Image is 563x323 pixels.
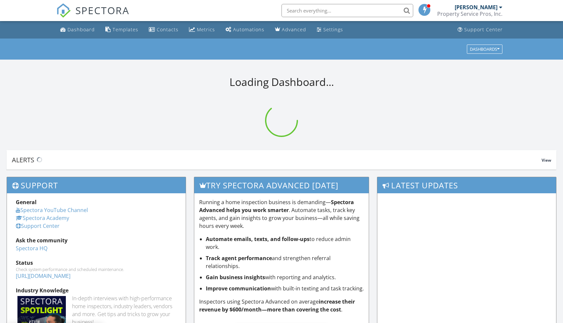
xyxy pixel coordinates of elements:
[199,298,364,313] p: Inspectors using Spectora Advanced on average .
[16,245,47,252] a: Spectora HQ
[56,9,129,23] a: SPECTORA
[7,177,186,193] h3: Support
[199,298,355,313] strong: increase their revenue by $600/month—more than covering the cost
[206,274,265,281] strong: Gain business insights
[16,214,69,222] a: Spectora Academy
[75,3,129,17] span: SPECTORA
[233,26,264,33] div: Automations
[470,47,499,51] div: Dashboards
[323,26,343,33] div: Settings
[314,24,346,36] a: Settings
[58,24,97,36] a: Dashboard
[455,4,497,11] div: [PERSON_NAME]
[542,157,551,163] span: View
[16,259,177,267] div: Status
[103,24,141,36] a: Templates
[197,26,215,33] div: Metrics
[16,272,70,280] a: [URL][DOMAIN_NAME]
[377,177,556,193] h3: Latest Updates
[199,199,354,214] strong: Spectora Advanced helps you work smarter
[272,24,309,36] a: Advanced
[281,4,413,17] input: Search everything...
[113,26,138,33] div: Templates
[199,198,364,230] p: Running a home inspection business is demanding— . Automate tasks, track key agents, and gain ins...
[206,285,271,292] strong: Improve communication
[16,267,177,272] div: Check system performance and scheduled maintenance.
[16,206,88,214] a: Spectora YouTube Channel
[12,155,542,164] div: Alerts
[437,11,502,17] div: Property Service Pros, Inc.
[206,235,364,251] li: to reduce admin work.
[206,284,364,292] li: with built-in texting and task tracking.
[194,177,369,193] h3: Try spectora advanced [DATE]
[157,26,178,33] div: Contacts
[464,26,503,33] div: Support Center
[56,3,71,18] img: The Best Home Inspection Software - Spectora
[16,236,177,244] div: Ask the community
[146,24,181,36] a: Contacts
[223,24,267,36] a: Automations (Basic)
[455,24,505,36] a: Support Center
[206,255,272,262] strong: Track agent performance
[282,26,306,33] div: Advanced
[16,222,60,229] a: Support Center
[467,44,502,54] button: Dashboards
[67,26,95,33] div: Dashboard
[16,199,37,206] strong: General
[206,273,364,281] li: with reporting and analytics.
[206,235,309,243] strong: Automate emails, texts, and follow-ups
[206,254,364,270] li: and strengthen referral relationships.
[16,286,177,294] div: Industry Knowledge
[186,24,218,36] a: Metrics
